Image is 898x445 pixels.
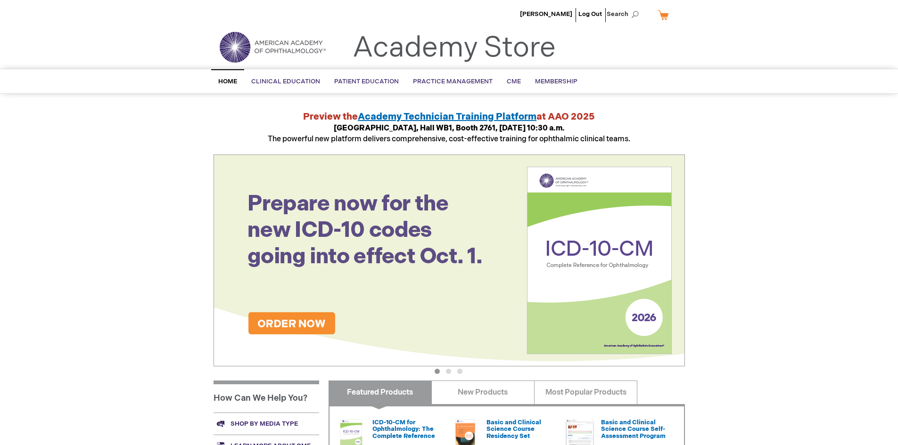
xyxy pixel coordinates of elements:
[413,78,493,85] span: Practice Management
[607,5,643,24] span: Search
[214,380,319,413] h1: How Can We Help You?
[535,78,577,85] span: Membership
[507,78,521,85] span: CME
[435,369,440,374] button: 1 of 3
[520,10,572,18] a: [PERSON_NAME]
[329,380,432,404] a: Featured Products
[534,380,637,404] a: Most Popular Products
[303,111,595,122] strong: Preview the at AAO 2025
[353,31,556,65] a: Academy Store
[334,124,565,133] strong: [GEOGRAPHIC_DATA], Hall WB1, Booth 2761, [DATE] 10:30 a.m.
[446,369,451,374] button: 2 of 3
[372,419,435,440] a: ICD-10-CM for Ophthalmology: The Complete Reference
[218,78,237,85] span: Home
[486,419,541,440] a: Basic and Clinical Science Course Residency Set
[431,380,535,404] a: New Products
[268,124,630,144] span: The powerful new platform delivers comprehensive, cost-effective training for ophthalmic clinical...
[578,10,602,18] a: Log Out
[214,413,319,435] a: Shop by media type
[251,78,320,85] span: Clinical Education
[358,111,536,122] a: Academy Technician Training Platform
[601,419,666,440] a: Basic and Clinical Science Course Self-Assessment Program
[457,369,462,374] button: 3 of 3
[334,78,399,85] span: Patient Education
